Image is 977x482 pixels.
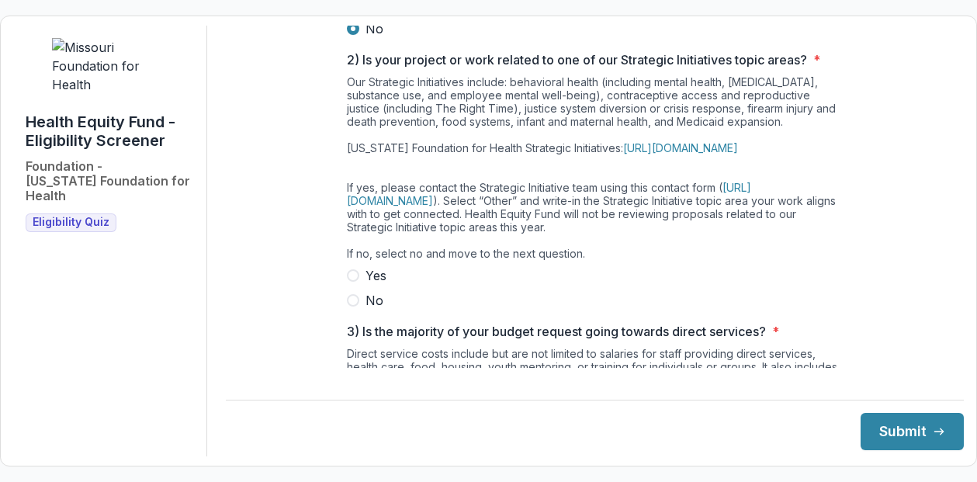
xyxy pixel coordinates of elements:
h2: Foundation - [US_STATE] Foundation for Health [26,159,194,204]
a: [URL][DOMAIN_NAME] [623,141,738,154]
img: Missouri Foundation for Health [52,38,168,94]
span: Eligibility Quiz [33,216,109,229]
span: No [366,291,383,310]
h1: Health Equity Fund - Eligibility Screener [26,113,194,150]
div: Our Strategic Initiatives include: behavioral health (including mental health, [MEDICAL_DATA], su... [347,75,844,266]
p: 2) Is your project or work related to one of our Strategic Initiatives topic areas? [347,50,807,69]
button: Submit [861,413,964,450]
span: Yes [366,266,386,285]
a: [URL][DOMAIN_NAME] [347,181,751,207]
span: No [366,19,383,38]
p: 3) Is the majority of your budget request going towards direct services? [347,322,766,341]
